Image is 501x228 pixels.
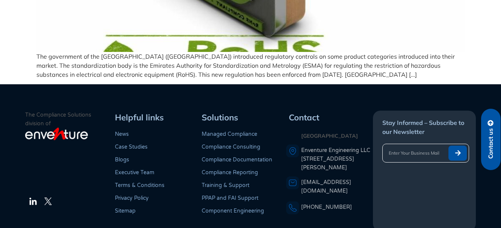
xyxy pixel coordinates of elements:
img: The Twitter Logo [44,198,52,205]
a: Compliance Reporting [202,169,258,176]
a: News [115,131,129,137]
a: Compliance Documentation [202,157,272,163]
a: [EMAIL_ADDRESS][DOMAIN_NAME] [301,179,351,194]
a: Compliance Consulting [202,144,260,150]
img: A phone icon representing a telephone number [286,201,299,214]
a: Contact us [481,109,501,170]
img: The LinkedIn Logo [29,197,38,206]
p: The government of the [GEOGRAPHIC_DATA] ([GEOGRAPHIC_DATA]) introduced regulatory controls on som... [36,52,465,79]
a: [PHONE_NUMBER] [301,204,352,210]
span: Helpful links [115,112,164,123]
img: An envelope representing an email [286,176,299,190]
img: A pin icon representing a location [286,144,299,158]
a: Enventure Engineering LLC[STREET_ADDRESS][PERSON_NAME] [301,146,372,172]
a: Training & Support [202,182,249,188]
span: Contact us [487,128,494,159]
a: Sitemap [115,208,136,214]
img: enventure-light-logo_s [25,127,88,141]
a: Terms & Conditions [115,182,164,188]
a: Privacy Policy [115,195,149,201]
a: Managed Compliance [202,131,257,137]
a: PPAP and FAI Support [202,195,258,201]
p: The Compliance Solutions division of [25,111,112,128]
a: Case Studies [115,144,148,150]
span: Solutions [202,112,238,123]
span: Stay Informed – Subscribe to our Newsletter [382,119,464,135]
a: Blogs [115,157,129,163]
strong: [GEOGRAPHIC_DATA] [301,132,358,139]
a: Component Engineering [202,208,264,214]
a: Executive Team [115,169,154,176]
input: Enter Your Business Mail ID [383,146,445,161]
span: Contact [289,112,319,123]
